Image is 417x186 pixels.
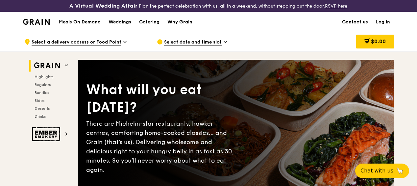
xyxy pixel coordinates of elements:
[23,19,50,25] img: Grain
[69,3,137,9] h3: A Virtual Wedding Affair
[35,90,49,95] span: Bundles
[23,12,50,31] a: GrainGrain
[167,12,192,32] div: Why Grain
[32,39,121,46] span: Select a delivery address or Food Point
[163,12,196,32] a: Why Grain
[338,12,372,32] a: Contact us
[396,167,404,175] span: 🦙
[372,12,394,32] a: Log in
[32,60,62,72] img: Grain web logo
[86,119,236,174] div: There are Michelin-star restaurants, hawker centres, comforting home-cooked classics… and Grain (...
[35,75,53,79] span: Highlights
[35,82,51,87] span: Regulars
[355,164,409,178] button: Chat with us🦙
[32,127,62,141] img: Ember Smokery web logo
[86,81,236,116] div: What will you eat [DATE]?
[35,114,46,119] span: Drinks
[109,12,131,32] div: Weddings
[35,98,44,103] span: Sides
[371,38,386,45] span: $0.00
[360,167,393,175] span: Chat with us
[325,3,347,9] a: RSVP here
[59,19,101,25] h1: Meals On Demand
[35,106,50,111] span: Desserts
[105,12,135,32] a: Weddings
[139,12,159,32] div: Catering
[164,39,222,46] span: Select date and time slot
[135,12,163,32] a: Catering
[69,3,347,9] div: Plan the perfect celebration with us, all in a weekend, without stepping out the door.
